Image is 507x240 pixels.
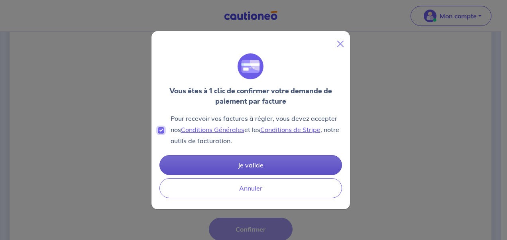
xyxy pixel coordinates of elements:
button: Close [334,37,347,50]
a: Conditions de Stripe [260,126,320,134]
button: Annuler [159,178,342,198]
button: Je valide [159,155,342,175]
p: Pour recevoir vos factures à régler, vous devez accepter nos et les , notre outils de facturation. [171,113,344,146]
p: Vous êtes à 1 clic de confirmer votre demande de paiement par facture [158,86,344,106]
img: illu_payment.svg [238,53,263,79]
a: Conditions Générales [181,126,244,134]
